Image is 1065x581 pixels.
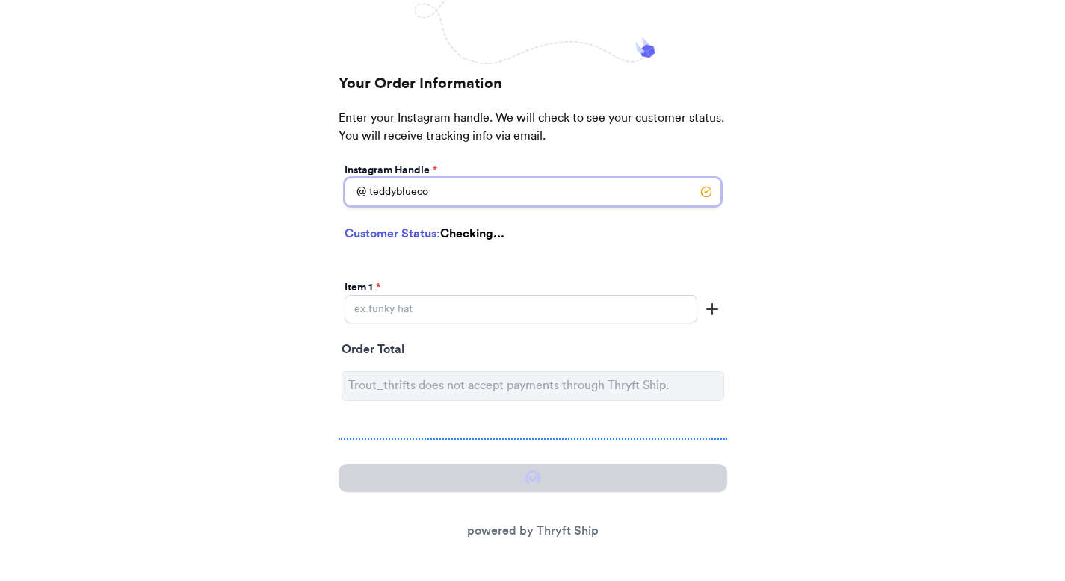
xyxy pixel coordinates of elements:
[342,341,724,365] div: Order Total
[339,73,727,109] h2: Your Order Information
[345,228,440,240] span: Customer Status:
[345,295,697,323] input: ex.funky hat
[440,228,504,240] span: Checking...
[467,525,599,537] a: powered by Thryft Ship
[345,178,366,206] div: @
[345,163,437,178] label: Instagram Handle
[345,280,380,295] label: Item 1
[339,109,727,160] p: Enter your Instagram handle. We will check to see your customer status. You will receive tracking...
